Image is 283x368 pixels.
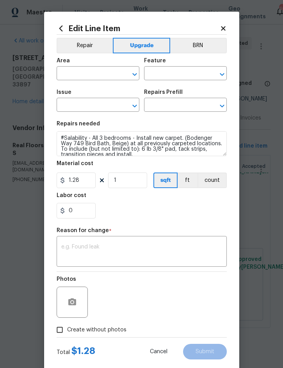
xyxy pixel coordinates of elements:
button: Upgrade [113,38,170,53]
h5: Material cost [57,161,93,166]
button: BRN [170,38,227,53]
textarea: #Salability - All 3 bedrooms - Install new carpet. (Bodenger Way 749 Bird Bath, Beige) at all pre... [57,131,227,156]
button: sqft [153,173,178,188]
h5: Repairs Prefill [144,90,183,95]
h5: Issue [57,90,71,95]
button: Open [129,69,140,80]
button: Open [129,100,140,111]
button: count [198,173,227,188]
button: Submit [183,344,227,359]
h2: Edit Line Item [57,24,220,33]
button: Open [217,69,228,80]
span: Create without photos [67,326,126,334]
h5: Reason for change [57,228,109,233]
button: Open [217,100,228,111]
button: ft [178,173,198,188]
h5: Labor cost [57,193,86,198]
span: $ 1.28 [71,346,95,356]
span: Submit [196,349,214,355]
button: Cancel [137,344,180,359]
h5: Area [57,58,70,63]
h5: Repairs needed [57,121,100,127]
span: Cancel [150,349,167,355]
h5: Photos [57,276,76,282]
h5: Feature [144,58,166,63]
div: Total [57,347,95,356]
button: Repair [57,38,113,53]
